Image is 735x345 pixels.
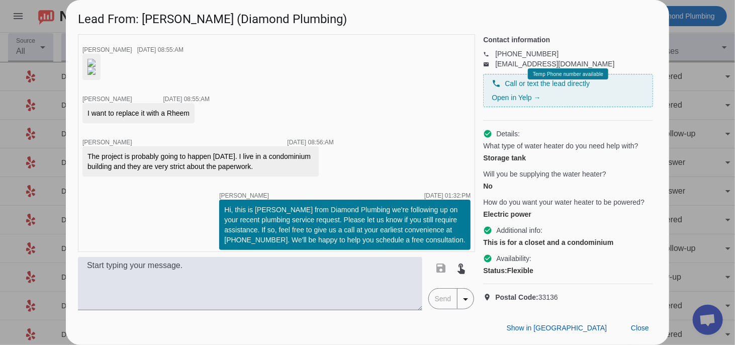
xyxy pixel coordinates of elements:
[483,169,606,179] span: Will you be supplying the water heater?
[496,253,531,264] span: Availability:
[505,78,590,89] span: Call or text the lead directly
[483,266,653,276] div: Flexible
[495,50,559,58] a: [PHONE_NUMBER]
[87,151,314,171] div: The project is probably going to happen [DATE]. I live in a condominium building and they are ver...
[623,319,657,337] button: Close
[483,254,492,263] mat-icon: check_circle
[219,193,269,199] span: [PERSON_NAME]
[87,108,190,118] div: I want to replace it with a Rheem
[507,324,607,332] span: Show in [GEOGRAPHIC_DATA]
[483,129,492,138] mat-icon: check_circle
[631,324,649,332] span: Close
[483,267,507,275] strong: Status:
[495,60,614,68] a: [EMAIL_ADDRESS][DOMAIN_NAME]
[424,193,471,199] div: [DATE] 01:32:PM
[483,153,653,163] div: Storage tank
[483,226,492,235] mat-icon: check_circle
[483,197,645,207] span: How do you want your water heater to be powered?
[288,139,334,145] div: [DATE] 08:56:AM
[483,61,495,66] mat-icon: email
[533,71,603,77] span: Temp Phone number available
[483,237,653,247] div: This is for a closet and a condominium
[492,94,540,102] a: Open in Yelp →
[224,205,466,245] div: Hi, this is [PERSON_NAME] from Diamond Plumbing we're following up on your recent plumbing servic...
[496,129,520,139] span: Details:
[137,47,183,53] div: [DATE] 08:55:AM
[483,141,638,151] span: What type of water heater do you need help with?
[483,209,653,219] div: Electric power
[82,96,132,103] span: [PERSON_NAME]
[455,262,468,274] mat-icon: touch_app
[492,79,501,88] mat-icon: phone
[496,225,542,235] span: Additional info:
[82,46,132,53] span: [PERSON_NAME]
[483,35,653,45] h4: Contact information
[163,96,210,102] div: [DATE] 08:55:AM
[483,181,653,191] div: No
[87,59,96,67] img: roUyeOhm3-CXSyiRxObz0A
[495,292,558,302] span: 33136
[483,293,495,301] mat-icon: location_on
[483,51,495,56] mat-icon: phone
[87,67,96,75] img: -2G3SqRNBNOEhgSLP9HrZA
[499,319,615,337] button: Show in [GEOGRAPHIC_DATA]
[460,293,472,305] mat-icon: arrow_drop_down
[495,293,538,301] strong: Postal Code:
[82,139,132,146] span: [PERSON_NAME]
